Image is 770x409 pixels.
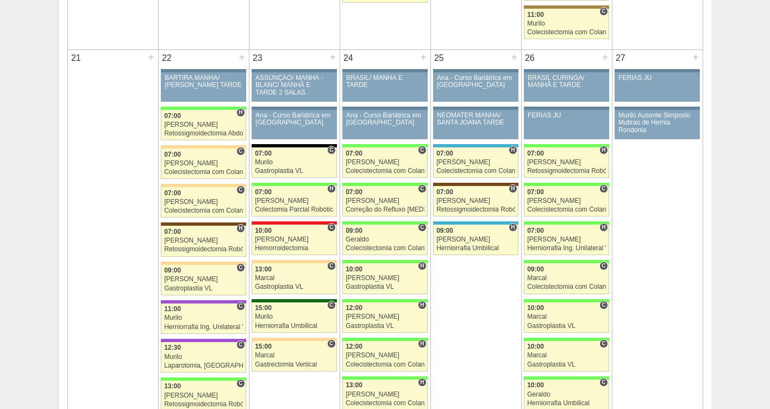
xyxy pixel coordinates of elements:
span: Consultório [236,147,245,156]
div: Key: Blanc [252,144,336,147]
a: C 13:00 Marcal Gastroplastia VL [252,263,336,294]
div: Key: Brasil [524,144,609,147]
div: Key: Brasil [252,183,336,186]
a: H 07:00 [PERSON_NAME] Retossigmoidectomia Robótica [161,226,246,256]
div: [PERSON_NAME] [255,236,334,243]
span: 07:00 [527,150,544,157]
span: Consultório [236,302,245,311]
span: 12:30 [164,344,181,351]
div: [PERSON_NAME] [164,199,243,206]
div: Key: Brasil [342,183,427,186]
div: Retossigmoidectomia Robótica [164,401,243,408]
div: Marcal [527,352,606,359]
div: Colecistectomia com Colangiografia VL [164,207,243,214]
div: 25 [431,50,448,66]
div: Key: Brasil [524,260,609,263]
a: H 07:00 [PERSON_NAME] Retossigmoidectomia Abdominal VL [161,110,246,140]
span: 09:00 [164,267,181,274]
div: Key: Brasil [524,376,609,380]
div: Retossigmoidectomia Robótica [436,206,515,213]
div: Key: Santa Maria [252,299,336,302]
div: Hemorroidectomia [255,245,334,252]
div: Colecistectomia com Colangiografia VL [346,168,424,175]
span: Consultório [599,184,608,193]
div: Herniorrafia Umbilical [527,400,606,407]
div: Key: Neomater [433,144,518,147]
div: Key: Brasil [161,107,246,110]
div: [PERSON_NAME] [164,237,243,244]
span: 10:00 [527,343,544,350]
div: Laparotomia, [GEOGRAPHIC_DATA], Drenagem, Bridas VL [164,362,243,369]
div: [PERSON_NAME] [255,197,334,205]
div: + [510,50,519,64]
a: C 07:00 [PERSON_NAME] Colecistectomia com Colangiografia VL [161,187,246,218]
div: FERIAS JU [528,112,605,119]
a: NEOMATER MANHÃ/ SANTA JOANA TARDE [433,110,518,139]
span: Consultório [418,223,426,232]
span: 07:00 [255,188,272,196]
div: Key: Santa Joana [161,222,246,226]
div: Gastroplastia VL [346,323,424,330]
div: Key: Brasil [524,338,609,341]
div: Retossigmoidectomia Robótica [164,246,243,253]
div: Marcal [255,352,334,359]
span: Consultório [236,379,245,388]
span: 11:00 [527,11,544,18]
div: Key: Brasil [524,183,609,186]
div: Key: Bartira [161,184,246,187]
div: Gastrectomia Vertical [255,361,334,368]
div: Key: Brasil [342,299,427,302]
div: [PERSON_NAME] [346,352,424,359]
span: 09:00 [436,227,453,234]
a: FERIAS JU [615,72,699,102]
span: Consultório [236,185,245,194]
span: Consultório [599,378,608,387]
a: C 15:00 Marcal Gastrectomia Vertical [252,341,336,371]
span: 09:00 [346,227,362,234]
div: Key: Aviso [615,107,699,110]
div: [PERSON_NAME] [346,391,424,398]
a: H 12:00 [PERSON_NAME] Colecistectomia com Colangiografia VL [342,341,427,371]
div: Key: Brasil [342,376,427,380]
span: 12:00 [346,343,362,350]
div: Murilo [164,354,243,361]
a: C 07:00 [PERSON_NAME] Colecistectomia com Colangiografia VL [161,148,246,179]
div: + [237,50,247,64]
div: Ana - Curso Bariátrica em [GEOGRAPHIC_DATA] [255,112,333,126]
div: Key: IFOR [161,339,246,342]
span: 10:00 [346,265,362,273]
span: Hospital [599,146,608,154]
span: Hospital [418,262,426,270]
a: C 09:00 Geraldo Colecistectomia com Colangiografia VL [342,225,427,255]
span: Consultório [599,7,608,16]
div: [PERSON_NAME] [346,313,424,320]
span: Consultório [418,184,426,193]
div: Key: Bartira [161,145,246,148]
a: C 15:00 Murilo Herniorrafia Umbilical [252,302,336,333]
div: Key: Aviso [433,107,518,110]
a: H 09:00 [PERSON_NAME] Herniorrafia Umbilical [433,225,518,255]
div: Marcal [527,313,606,320]
div: 23 [249,50,266,66]
span: Consultório [327,301,335,309]
span: 07:00 [164,151,181,158]
a: BRASIL/ MANHÃ E TARDE [342,72,427,102]
span: Consultório [327,223,335,232]
span: 13:00 [346,381,362,389]
div: ASSUNÇÃO/ MANHÃ -BLANC/ MANHÃ E TARDE 2 SALAS [255,75,333,96]
a: C 09:00 [PERSON_NAME] Gastroplastia VL [161,265,246,295]
div: Key: Brasil [342,144,427,147]
div: [PERSON_NAME] [164,160,243,167]
div: Key: Oswaldo Cruz Paulista [524,5,609,9]
div: Gastroplastia VL [527,361,606,368]
div: [PERSON_NAME] [436,236,515,243]
span: 07:00 [164,228,181,236]
div: Murilo [164,314,243,321]
div: Colecistectomia com Colangiografia VL [346,245,424,252]
div: + [691,50,700,64]
div: Key: Aviso [342,69,427,72]
span: Hospital [236,108,245,117]
span: Consultório [327,262,335,270]
a: C 10:00 [PERSON_NAME] Hemorroidectomia [252,225,336,255]
span: Hospital [418,378,426,387]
